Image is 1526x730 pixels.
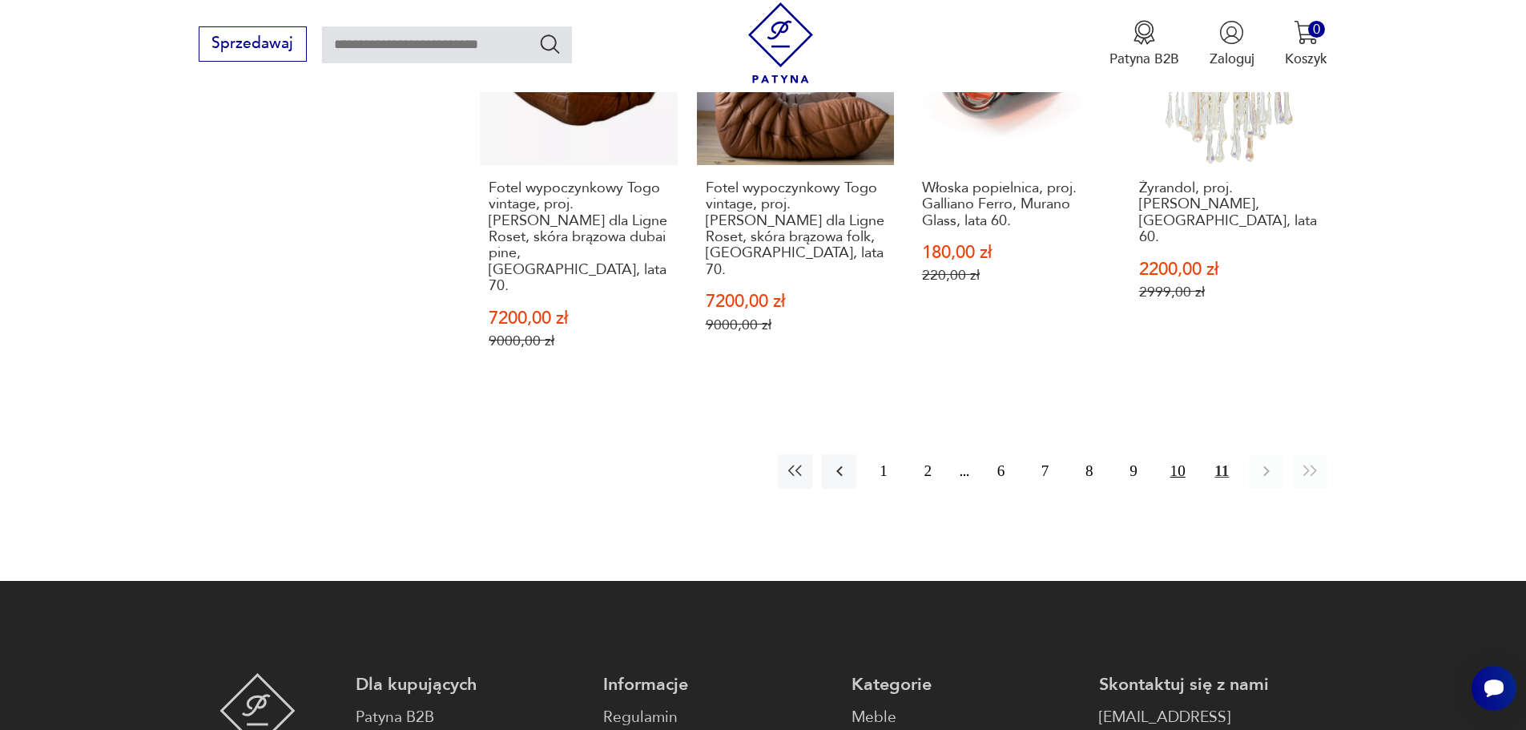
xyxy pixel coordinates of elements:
button: 7 [1028,454,1062,489]
h3: Włoska popielnica, proj. Galliano Ferro, Murano Glass, lata 60. [922,180,1102,229]
img: Ikona koszyka [1294,20,1319,45]
p: Kategorie [852,673,1080,696]
p: 180,00 zł [922,244,1102,261]
p: 2200,00 zł [1139,261,1319,278]
p: 220,00 zł [922,267,1102,284]
button: 11 [1205,454,1239,489]
img: Ikonka użytkownika [1219,20,1244,45]
button: 2 [911,454,945,489]
p: Patyna B2B [1109,50,1179,68]
button: Sprzedawaj [199,26,307,62]
div: 0 [1308,21,1325,38]
button: Patyna B2B [1109,20,1179,68]
button: Szukaj [538,32,562,55]
p: 7200,00 zł [706,293,886,310]
p: 2999,00 zł [1139,284,1319,300]
p: 7200,00 zł [489,310,669,327]
button: 1 [866,454,900,489]
button: Zaloguj [1210,20,1254,68]
p: Koszyk [1285,50,1327,68]
h3: Fotel wypoczynkowy Togo vintage, proj. [PERSON_NAME] dla Ligne Roset, skóra brązowa dubai pine, [... [489,180,669,295]
a: Regulamin [603,706,831,729]
button: 8 [1072,454,1106,489]
h3: Fotel wypoczynkowy Togo vintage, proj. [PERSON_NAME] dla Ligne Roset, skóra brązowa folk, [GEOGRA... [706,180,886,278]
h3: Żyrandol, proj. [PERSON_NAME], [GEOGRAPHIC_DATA], lata 60. [1139,180,1319,246]
a: Patyna B2B [356,706,584,729]
img: Ikona medalu [1132,20,1157,45]
iframe: Smartsupp widget button [1472,666,1516,711]
button: 0Koszyk [1285,20,1327,68]
a: Sprzedawaj [199,38,307,51]
a: Meble [852,706,1080,729]
p: 9000,00 zł [489,333,669,349]
a: Ikona medaluPatyna B2B [1109,20,1179,68]
p: Informacje [603,673,831,696]
button: 6 [984,454,1018,489]
button: 10 [1161,454,1195,489]
img: Patyna - sklep z meblami i dekoracjami vintage [740,2,821,83]
button: 9 [1116,454,1150,489]
p: Zaloguj [1210,50,1254,68]
p: 9000,00 zł [706,317,886,333]
p: Skontaktuj się z nami [1099,673,1327,696]
p: Dla kupujących [356,673,584,696]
